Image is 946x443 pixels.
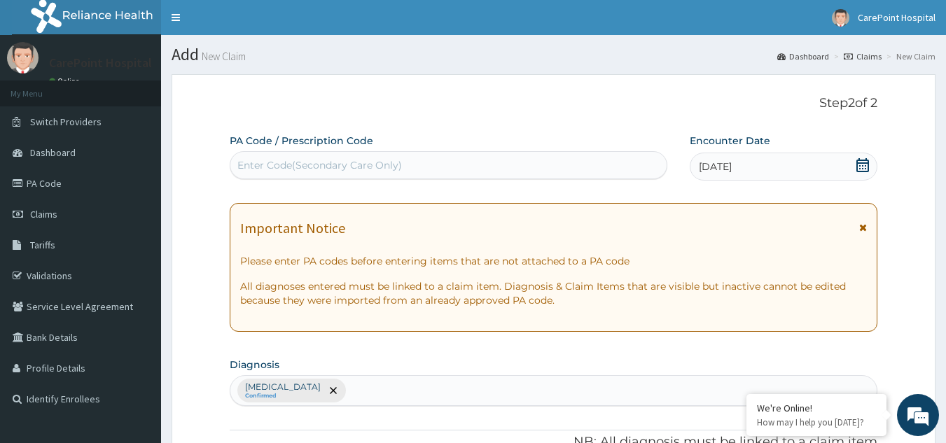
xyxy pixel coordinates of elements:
label: Encounter Date [690,134,770,148]
h1: Add [172,45,935,64]
span: remove selection option [327,384,340,397]
div: We're Online! [757,402,876,414]
p: How may I help you today? [757,416,876,428]
small: New Claim [199,51,246,62]
span: Dashboard [30,146,76,159]
label: PA Code / Prescription Code [230,134,373,148]
a: Claims [844,50,882,62]
span: [DATE] [699,160,732,174]
label: Diagnosis [230,358,279,372]
a: Dashboard [777,50,829,62]
p: All diagnoses entered must be linked to a claim item. Diagnosis & Claim Items that are visible bu... [240,279,868,307]
p: Please enter PA codes before entering items that are not attached to a PA code [240,254,868,268]
p: Step 2 of 2 [230,96,878,111]
img: User Image [7,42,39,73]
span: Switch Providers [30,115,102,128]
li: New Claim [883,50,935,62]
span: CarePoint Hospital [858,11,935,24]
h1: Important Notice [240,220,345,236]
div: Enter Code(Secondary Care Only) [237,158,402,172]
span: Tariffs [30,239,55,251]
p: CarePoint Hospital [49,57,152,69]
img: User Image [832,9,849,27]
span: Claims [30,208,57,220]
p: [MEDICAL_DATA] [245,381,321,393]
small: Confirmed [245,393,321,400]
a: Online [49,76,83,86]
